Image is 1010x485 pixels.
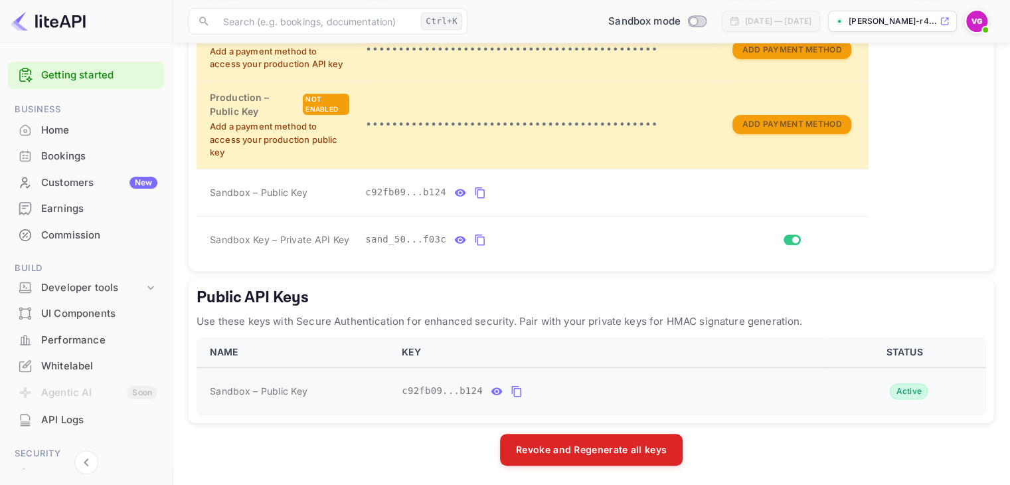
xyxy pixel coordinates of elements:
div: Team management [41,466,157,482]
a: UI Components [8,301,164,326]
div: New [129,177,157,189]
button: Collapse navigation [74,450,98,474]
p: Use these keys with Secure Authentication for enhanced security. Pair with your private keys for ... [197,314,986,330]
button: Add Payment Method [732,115,851,134]
div: Earnings [41,201,157,217]
div: API Logs [41,413,157,428]
p: ••••••••••••••••••••••••••••••••••••••••••••• [365,117,704,133]
th: KEY [394,338,828,367]
th: NAME [197,338,394,367]
span: Sandbox Key – Private API Key [210,234,349,245]
div: Developer tools [8,276,164,300]
a: Home [8,118,164,142]
div: Getting started [8,62,164,89]
div: Earnings [8,196,164,222]
div: Switch to Production mode [603,14,711,29]
div: CustomersNew [8,170,164,196]
th: STATUS [828,338,986,367]
span: Build [8,261,164,276]
p: Add a payment method to access your production public key [210,120,349,159]
h5: Public API Keys [197,287,986,308]
div: Performance [8,328,164,353]
div: Customers [41,175,157,191]
p: ••••••••••••••••••••••••••••••••••••••••••••• [365,42,704,58]
a: API Logs [8,407,164,432]
div: Ctrl+K [421,13,462,30]
div: Performance [41,333,157,348]
span: Security [8,446,164,461]
div: Not enabled [303,94,349,115]
img: Vaibhav Kumar Gupta [966,11,987,32]
table: public api keys table [197,338,986,415]
a: Getting started [41,68,157,83]
p: [PERSON_NAME]-r4... [849,15,937,27]
div: Bookings [8,144,164,169]
div: Whitelabel [41,359,157,374]
button: Revoke and Regenerate all keys [500,434,683,466]
div: UI Components [41,306,157,322]
input: Search (e.g. bookings, documentation) [215,8,416,35]
div: Whitelabel [8,353,164,379]
p: Add a payment method to access your production API key [210,45,349,71]
a: CustomersNew [8,170,164,195]
button: Add Payment Method [732,41,851,60]
a: Add Payment Method [732,43,851,54]
div: API Logs [8,407,164,433]
div: Active [890,383,928,399]
span: sand_50...f03c [365,233,446,246]
a: Commission [8,223,164,247]
div: Home [41,123,157,138]
span: Sandbox – Public Key [210,384,307,398]
span: c92fb09...b124 [365,185,446,199]
div: Developer tools [41,280,144,296]
div: Home [8,118,164,144]
h6: Production – Public Key [210,90,300,120]
a: Add Payment Method [732,118,851,130]
div: [DATE] — [DATE] [745,15,811,27]
div: Bookings [41,149,157,164]
img: LiteAPI logo [11,11,86,32]
span: c92fb09...b124 [402,384,483,398]
span: Sandbox mode [608,14,681,29]
a: Earnings [8,196,164,221]
div: Commission [8,223,164,248]
a: Whitelabel [8,353,164,378]
div: Commission [41,228,157,243]
span: Sandbox – Public Key [210,185,307,199]
a: Performance [8,328,164,352]
div: UI Components [8,301,164,327]
a: Bookings [8,144,164,168]
span: Business [8,102,164,117]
